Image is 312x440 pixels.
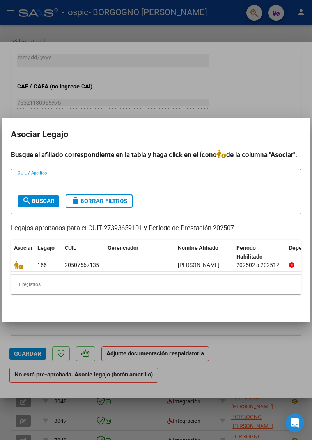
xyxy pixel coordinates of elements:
[71,196,80,205] mat-icon: delete
[65,245,76,251] span: CUIL
[11,240,34,265] datatable-header-cell: Asociar
[236,245,262,260] span: Periodo Habilitado
[105,240,175,265] datatable-header-cell: Gerenciador
[236,261,283,270] div: 202502 a 202512
[178,245,218,251] span: Nombre Afiliado
[22,198,55,205] span: Buscar
[233,240,286,265] datatable-header-cell: Periodo Habilitado
[65,261,99,270] div: 20507567135
[108,262,109,268] span: -
[62,240,105,265] datatable-header-cell: CUIL
[11,224,301,233] p: Legajos aprobados para el CUIT 27393659101 y Período de Prestación 202507
[14,245,33,251] span: Asociar
[175,240,233,265] datatable-header-cell: Nombre Afiliado
[178,262,220,268] span: DECKER BENJAM­N
[108,245,138,251] span: Gerenciador
[22,196,32,205] mat-icon: search
[34,240,62,265] datatable-header-cell: Legajo
[37,245,55,251] span: Legajo
[37,262,47,268] span: 166
[11,150,301,160] h4: Busque el afiliado correspondiente en la tabla y haga click en el ícono de la columna "Asociar".
[11,275,301,294] div: 1 registros
[285,413,304,432] div: Open Intercom Messenger
[18,195,59,207] button: Buscar
[71,198,127,205] span: Borrar Filtros
[11,127,301,142] h2: Asociar Legajo
[66,194,133,208] button: Borrar Filtros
